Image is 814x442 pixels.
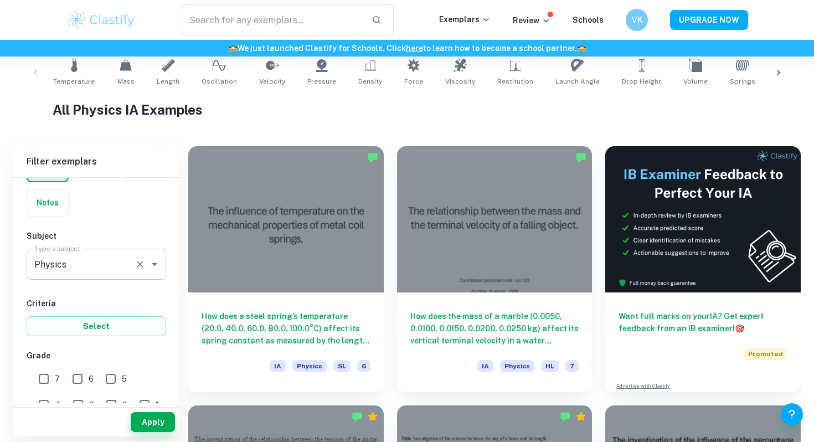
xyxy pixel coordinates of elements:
h6: Grade [27,350,166,362]
span: Restitution [497,76,533,86]
p: Review [513,14,550,27]
span: Oscillation [202,76,237,86]
span: 🏫 [228,44,238,53]
span: Launch Angle [555,76,600,86]
a: here [406,44,423,53]
input: Search for any exemplars... [182,4,363,35]
span: Volume [683,76,708,86]
span: Pressure [307,76,336,86]
h6: Subject [27,230,166,242]
img: Thumbnail [605,146,801,292]
span: 3 [89,399,94,411]
button: Apply [131,412,175,432]
span: 7 [565,360,579,372]
button: Notes [27,189,68,216]
img: Clastify logo [66,9,136,31]
div: Premium [575,411,586,422]
button: Clear [132,256,148,272]
span: SL [333,360,351,372]
span: 7 [55,373,60,385]
img: Marked [352,411,363,422]
span: IA [477,360,493,372]
img: Marked [367,152,378,163]
a: How does the mass of a marble (0.0050, 0.0100, 0.0150, 0.0200, 0.0250 kg) affect its vertical ter... [397,146,593,392]
span: IA [270,360,286,372]
a: Schools [573,16,604,24]
p: Exemplars [439,13,491,25]
a: Want full marks on yourIA? Get expert feedback from an IB examiner!PromotedAdvertise with Clastify [605,146,801,392]
span: Physics [500,360,534,372]
span: 6 [89,373,94,385]
h6: We just launched Clastify for Schools. Click to learn how to become a school partner. [2,42,812,54]
h6: VK [631,14,643,26]
span: Mass [117,76,135,86]
h1: All Physics IA Examples [53,100,761,120]
span: 5 [122,373,127,385]
h6: How does the mass of a marble (0.0050, 0.0100, 0.0150, 0.0200, 0.0250 kg) affect its vertical ter... [410,310,579,347]
img: Marked [560,411,571,422]
h6: Filter exemplars [13,146,179,177]
span: Force [404,76,423,86]
span: Promoted [744,348,787,360]
img: Marked [575,152,586,163]
button: Help and Feedback [781,403,803,425]
a: Advertise with Clastify [616,382,670,390]
h6: How does a steel spring’s temperature (20.0, 40.0, 60.0, 80.0, 100.0°C) affect its spring constan... [202,310,370,347]
span: 2 [122,399,127,411]
button: Select [27,316,166,336]
span: Length [157,76,179,86]
span: Physics [292,360,327,372]
button: Open [147,256,162,272]
span: Velocity [259,76,285,86]
span: 4 [55,399,60,411]
span: Springs [730,76,755,86]
button: VK [626,9,648,31]
span: 🏫 [577,44,586,53]
span: Temperature [53,76,95,86]
label: Type a subject [34,244,80,253]
button: UPGRADE NOW [670,10,748,30]
span: Density [358,76,382,86]
a: How does a steel spring’s temperature (20.0, 40.0, 60.0, 80.0, 100.0°C) affect its spring constan... [188,146,384,392]
div: Premium [367,411,378,422]
span: 🎯 [735,324,744,333]
h6: Want full marks on your IA ? Get expert feedback from an IB examiner! [619,310,787,335]
span: 1 [156,399,159,411]
span: HL [541,360,559,372]
span: Drop Height [622,76,661,86]
span: 6 [357,360,370,372]
span: Viscosity [445,76,475,86]
h6: Criteria [27,297,166,310]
